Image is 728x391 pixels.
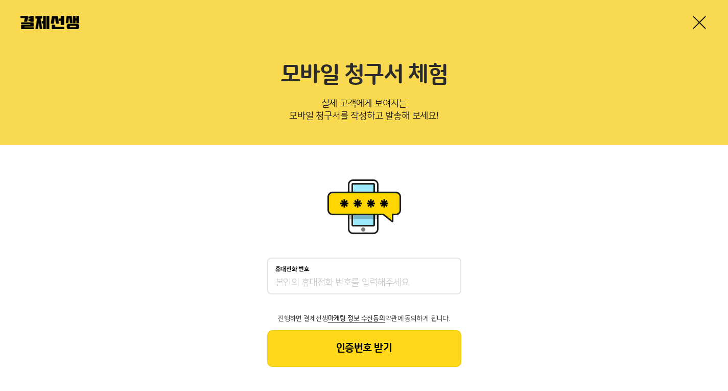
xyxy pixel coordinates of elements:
span: 마케팅 정보 수신동의 [328,315,385,322]
h2: 모바일 청구서 체험 [20,61,708,89]
p: 휴대전화 번호 [275,266,310,273]
img: 결제선생 [20,16,79,29]
img: 휴대폰인증 이미지 [323,176,405,237]
button: 인증번호 받기 [267,330,461,367]
input: 휴대전화 번호 [275,277,453,289]
p: 실제 고객에게 보여지는 모바일 청구서를 작성하고 발송해 보세요! [20,95,708,129]
p: 진행하면 결제선생 약관에 동의하게 됩니다. [267,315,461,322]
